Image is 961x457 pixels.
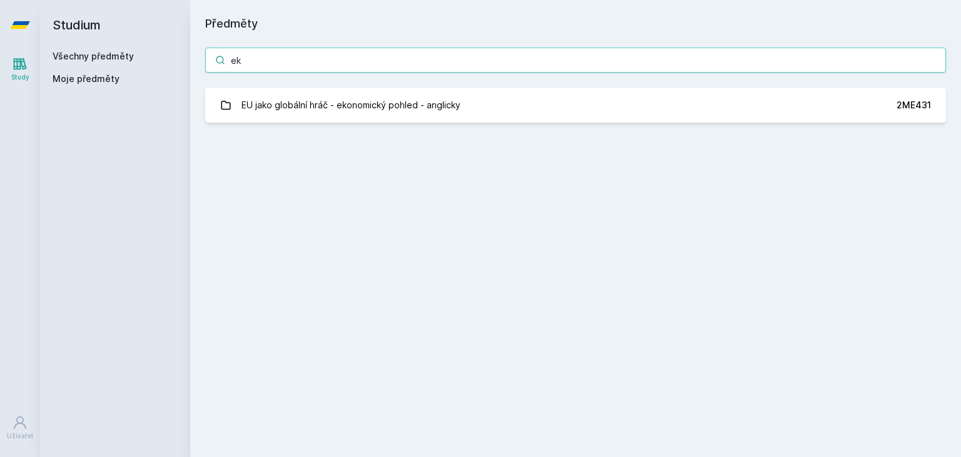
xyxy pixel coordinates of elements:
a: Uživatel [3,409,38,447]
div: 2ME431 [897,99,931,111]
div: Uživatel [7,431,33,441]
a: EU jako globální hráč - ekonomický pohled - anglicky 2ME431 [205,88,946,123]
div: EU jako globální hráč - ekonomický pohled - anglicky [242,93,460,118]
span: Moje předměty [53,73,119,85]
input: Název nebo ident předmětu… [205,48,946,73]
h1: Předměty [205,15,946,33]
div: Study [11,73,29,82]
a: Všechny předměty [53,51,134,61]
a: Study [3,50,38,88]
